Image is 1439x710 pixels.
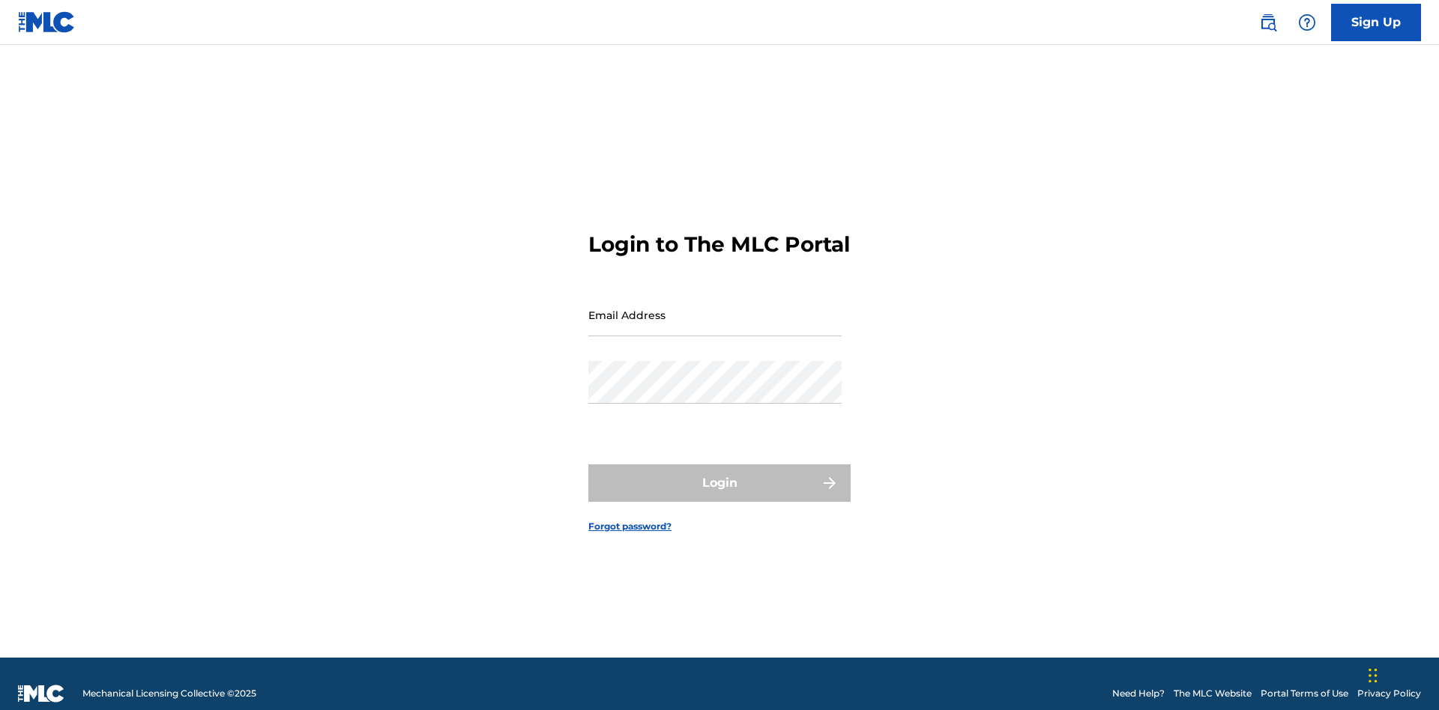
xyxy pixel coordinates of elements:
img: help [1298,13,1316,31]
img: logo [18,685,64,703]
div: Help [1292,7,1322,37]
div: Drag [1369,653,1378,698]
a: Public Search [1253,7,1283,37]
a: Privacy Policy [1357,687,1421,700]
a: The MLC Website [1174,687,1252,700]
a: Sign Up [1331,4,1421,41]
img: search [1259,13,1277,31]
a: Forgot password? [588,520,672,533]
span: Mechanical Licensing Collective © 2025 [82,687,256,700]
a: Portal Terms of Use [1261,687,1348,700]
h3: Login to The MLC Portal [588,231,850,258]
a: Need Help? [1112,687,1165,700]
iframe: Chat Widget [1364,638,1439,710]
img: MLC Logo [18,11,76,33]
